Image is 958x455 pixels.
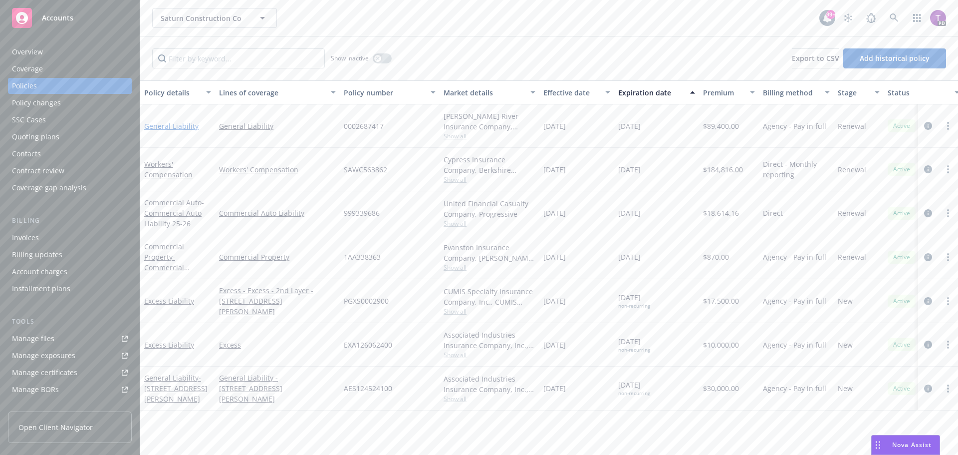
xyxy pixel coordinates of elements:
[543,164,566,175] span: [DATE]
[344,340,392,350] span: EXA126062400
[703,121,739,131] span: $89,400.00
[539,80,614,104] button: Effective date
[219,373,336,404] a: General Liability - [STREET_ADDRESS][PERSON_NAME]
[922,207,934,219] a: circleInformation
[152,48,325,68] input: Filter by keyword...
[144,159,193,179] a: Workers' Compensation
[618,347,650,353] div: non-recurring
[144,296,194,306] a: Excess Liability
[12,129,59,145] div: Quoting plans
[12,281,70,297] div: Installment plans
[12,230,39,246] div: Invoices
[344,208,380,218] span: 999339686
[8,331,132,347] a: Manage files
[614,80,699,104] button: Expiration date
[144,121,199,131] a: General Liability
[892,441,932,449] span: Nova Assist
[12,61,43,77] div: Coverage
[8,180,132,196] a: Coverage gap analysis
[8,78,132,94] a: Policies
[344,383,392,394] span: AES124524100
[884,8,904,28] a: Search
[942,207,954,219] a: more
[8,317,132,327] div: Tools
[861,8,881,28] a: Report a Bug
[892,253,912,262] span: Active
[444,374,535,395] div: Associated Industries Insurance Company, Inc., AmTrust Financial Services, CRC Group
[12,44,43,60] div: Overview
[444,198,535,219] div: United Financial Casualty Company, Progressive
[8,112,132,128] a: SSC Cases
[440,80,539,104] button: Market details
[892,340,912,349] span: Active
[144,373,208,404] span: - [STREET_ADDRESS][PERSON_NAME]
[922,295,934,307] a: circleInformation
[543,121,566,131] span: [DATE]
[344,121,384,131] span: 0002687417
[871,435,940,455] button: Nova Assist
[618,87,684,98] div: Expiration date
[219,121,336,131] a: General Liability
[922,120,934,132] a: circleInformation
[219,87,325,98] div: Lines of coverage
[763,296,826,306] span: Agency - Pay in full
[8,129,132,145] a: Quoting plans
[42,14,73,22] span: Accounts
[144,242,184,283] a: Commercial Property
[703,87,744,98] div: Premium
[699,80,759,104] button: Premium
[703,296,739,306] span: $17,500.00
[219,340,336,350] a: Excess
[144,373,208,404] a: General Liability
[838,340,853,350] span: New
[8,382,132,398] a: Manage BORs
[12,365,77,381] div: Manage certificates
[618,252,641,262] span: [DATE]
[703,383,739,394] span: $30,000.00
[922,339,934,351] a: circleInformation
[888,87,949,98] div: Status
[942,295,954,307] a: more
[344,164,387,175] span: SAWC563862
[618,336,650,353] span: [DATE]
[444,307,535,316] span: Show all
[8,95,132,111] a: Policy changes
[618,380,650,397] span: [DATE]
[618,292,650,309] span: [DATE]
[444,263,535,272] span: Show all
[12,180,86,196] div: Coverage gap analysis
[161,13,247,23] span: Saturn Construction Co
[8,399,132,415] a: Summary of insurance
[444,351,535,359] span: Show all
[838,208,866,218] span: Renewal
[618,390,650,397] div: non-recurring
[8,230,132,246] a: Invoices
[8,348,132,364] span: Manage exposures
[838,296,853,306] span: New
[8,146,132,162] a: Contacts
[618,303,650,309] div: non-recurring
[215,80,340,104] button: Lines of coverage
[763,87,819,98] div: Billing method
[219,164,336,175] a: Workers' Compensation
[543,208,566,218] span: [DATE]
[930,10,946,26] img: photo
[18,422,93,433] span: Open Client Navigator
[763,383,826,394] span: Agency - Pay in full
[444,132,535,140] span: Show all
[543,383,566,394] span: [DATE]
[344,252,381,262] span: 1AA338363
[763,208,783,218] span: Direct
[444,219,535,228] span: Show all
[219,252,336,262] a: Commercial Property
[140,80,215,104] button: Policy details
[942,383,954,395] a: more
[12,382,59,398] div: Manage BORs
[838,8,858,28] a: Stop snowing
[444,154,535,175] div: Cypress Insurance Company, Berkshire Hathaway Homestate Companies (BHHC)
[922,163,934,175] a: circleInformation
[942,163,954,175] a: more
[872,436,884,455] div: Drag to move
[444,111,535,132] div: [PERSON_NAME] River Insurance Company, [PERSON_NAME] River Group, CRC Group
[219,285,336,317] a: Excess - Excess - 2nd Layer - [STREET_ADDRESS][PERSON_NAME]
